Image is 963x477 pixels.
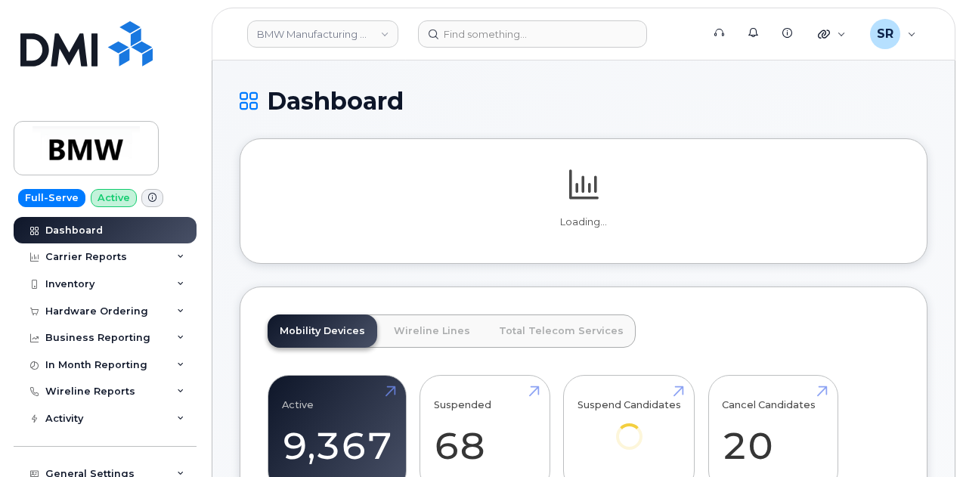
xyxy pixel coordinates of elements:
[240,88,927,114] h1: Dashboard
[382,314,482,348] a: Wireline Lines
[577,384,681,471] a: Suspend Candidates
[268,215,900,229] p: Loading...
[268,314,377,348] a: Mobility Devices
[487,314,636,348] a: Total Telecom Services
